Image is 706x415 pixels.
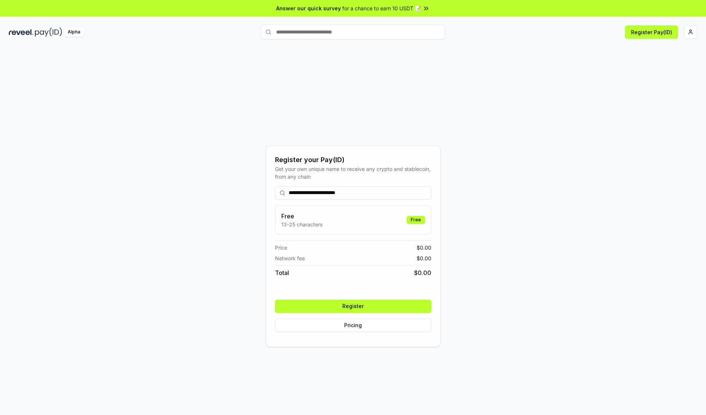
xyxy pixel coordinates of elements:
[275,155,431,165] div: Register your Pay(ID)
[275,165,431,180] div: Get your own unique name to receive any crypto and stablecoin, from any chain
[407,216,425,224] div: Free
[417,244,431,251] span: $ 0.00
[275,268,289,277] span: Total
[35,28,62,37] img: pay_id
[281,212,322,221] h3: Free
[9,28,33,37] img: reveel_dark
[417,254,431,262] span: $ 0.00
[414,268,431,277] span: $ 0.00
[275,254,305,262] span: Network fee
[276,4,341,12] span: Answer our quick survey
[281,221,322,228] p: 13-25 characters
[275,319,431,332] button: Pricing
[275,244,287,251] span: Price
[275,300,431,313] button: Register
[342,4,421,12] span: for a chance to earn 10 USDT 📝
[64,28,84,37] div: Alpha
[625,25,678,39] button: Register Pay(ID)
